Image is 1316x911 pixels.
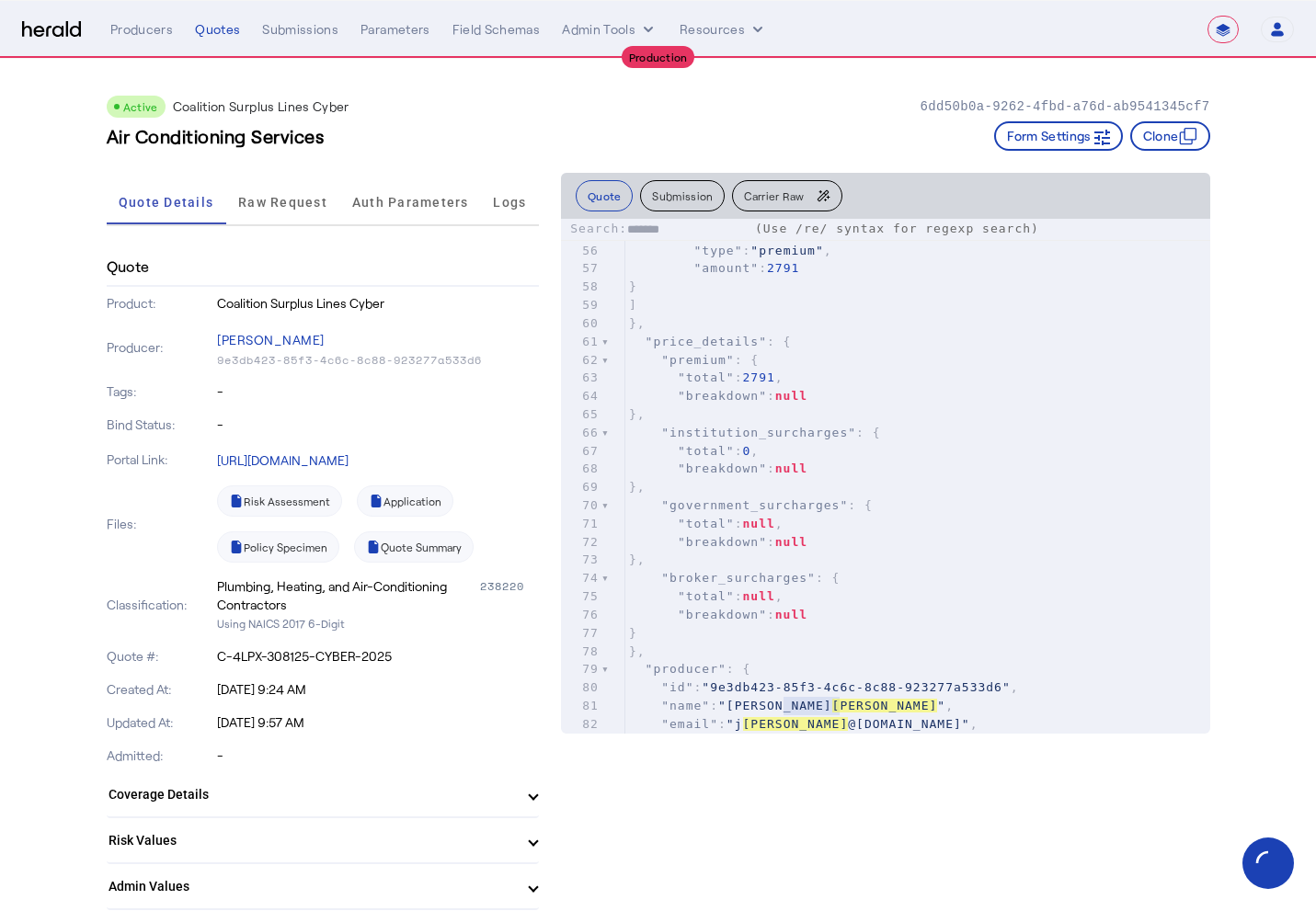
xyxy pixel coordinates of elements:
[646,662,727,676] span: "producer"
[119,196,213,209] span: Quote Details
[561,242,601,260] div: 56
[109,831,515,850] mat-panel-title: Risk Values
[694,261,760,275] span: "amount"
[561,606,601,624] div: 76
[743,717,849,731] span: [PERSON_NAME]
[661,717,718,731] span: "email"
[678,517,735,530] span: "total"
[678,444,735,458] span: "total"
[629,498,873,512] span: : {
[629,407,646,421] span: },
[480,577,539,614] div: 238220
[629,608,807,621] span: :
[775,461,807,475] span: null
[629,370,784,384] span: : ,
[217,746,539,765] p: -
[561,219,1210,734] herald-code-block: quote
[217,531,339,563] a: Policy Specimen
[702,680,1010,694] span: "9e3db423-85f3-4c6c-8c88-923277a533d6"
[217,713,539,732] p: [DATE] 9:57 AM
[22,21,81,39] img: Herald Logo
[107,338,214,357] p: Producer:
[561,587,601,606] div: 75
[107,123,325,149] h3: Air Conditioning Services
[629,571,841,585] span: : {
[743,589,775,603] span: null
[629,535,807,549] span: :
[493,196,526,209] span: Logs
[561,296,601,314] div: 59
[561,678,601,697] div: 80
[107,382,214,401] p: Tags:
[629,699,954,712] span: : ,
[629,717,978,731] span: : ,
[107,596,214,614] p: Classification:
[744,190,804,201] span: Carrier Raw
[661,353,734,367] span: "premium"
[561,569,601,587] div: 74
[570,222,747,235] label: Search:
[848,717,969,731] span: @[DOMAIN_NAME]"
[750,244,823,257] span: "premium"
[357,485,453,517] a: Application
[107,256,150,278] h4: Quote
[107,647,214,666] p: Quote #:
[680,20,767,39] button: Resources dropdown menu
[107,515,214,533] p: Files:
[561,478,601,496] div: 69
[262,20,338,39] div: Submissions
[562,20,658,39] button: internal dropdown menu
[937,699,945,712] span: "
[217,577,476,614] div: Plumbing, Heating, and Air-Conditioning Contractors
[561,533,601,552] div: 72
[678,389,767,403] span: "breakdown"
[217,416,539,434] p: -
[629,335,792,348] span: : {
[238,196,327,209] span: Raw Request
[629,589,784,603] span: : ,
[775,389,807,403] span: null
[107,864,539,908] mat-expansion-panel-header: Admin Values
[678,461,767,475] span: "breakdown"
[107,772,539,816] mat-expansion-panel-header: Coverage Details
[561,496,601,515] div: 70
[629,680,1019,694] span: : ,
[217,647,539,666] p: C-4LPX-308125-CYBER-2025
[727,717,743,731] span: "j
[561,424,601,442] div: 66
[561,734,601,752] div: 83
[661,498,848,512] span: "government_surcharges"
[561,697,601,715] div: 81
[107,818,539,862] mat-expansion-panel-header: Risk Values
[561,624,601,643] div: 77
[561,369,601,387] div: 63
[920,97,1209,116] p: 6dd50b0a-9262-4fbd-a76d-ab9541345cf7
[755,222,1039,235] span: (Use /re/ syntax for regexp search)
[678,370,735,384] span: "total"
[661,426,856,439] span: "institution_surcharges"
[694,244,743,257] span: "type"
[561,515,601,533] div: 71
[622,46,695,68] div: Production
[629,279,637,293] span: }
[561,259,601,278] div: 57
[561,333,601,351] div: 61
[561,643,601,661] div: 78
[629,244,832,257] span: : ,
[561,278,601,296] div: 58
[629,626,637,640] span: }
[678,589,735,603] span: "total"
[743,370,775,384] span: 2791
[629,444,759,458] span: : ,
[217,485,342,517] a: Risk Assessment
[629,261,799,275] span: :
[732,180,841,211] button: Carrier Raw
[576,180,634,211] button: Quote
[123,100,158,113] span: Active
[629,298,637,312] span: ]
[629,480,646,494] span: },
[775,535,807,549] span: null
[107,450,214,469] p: Portal Link:
[678,535,767,549] span: "breakdown"
[743,444,751,458] span: 0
